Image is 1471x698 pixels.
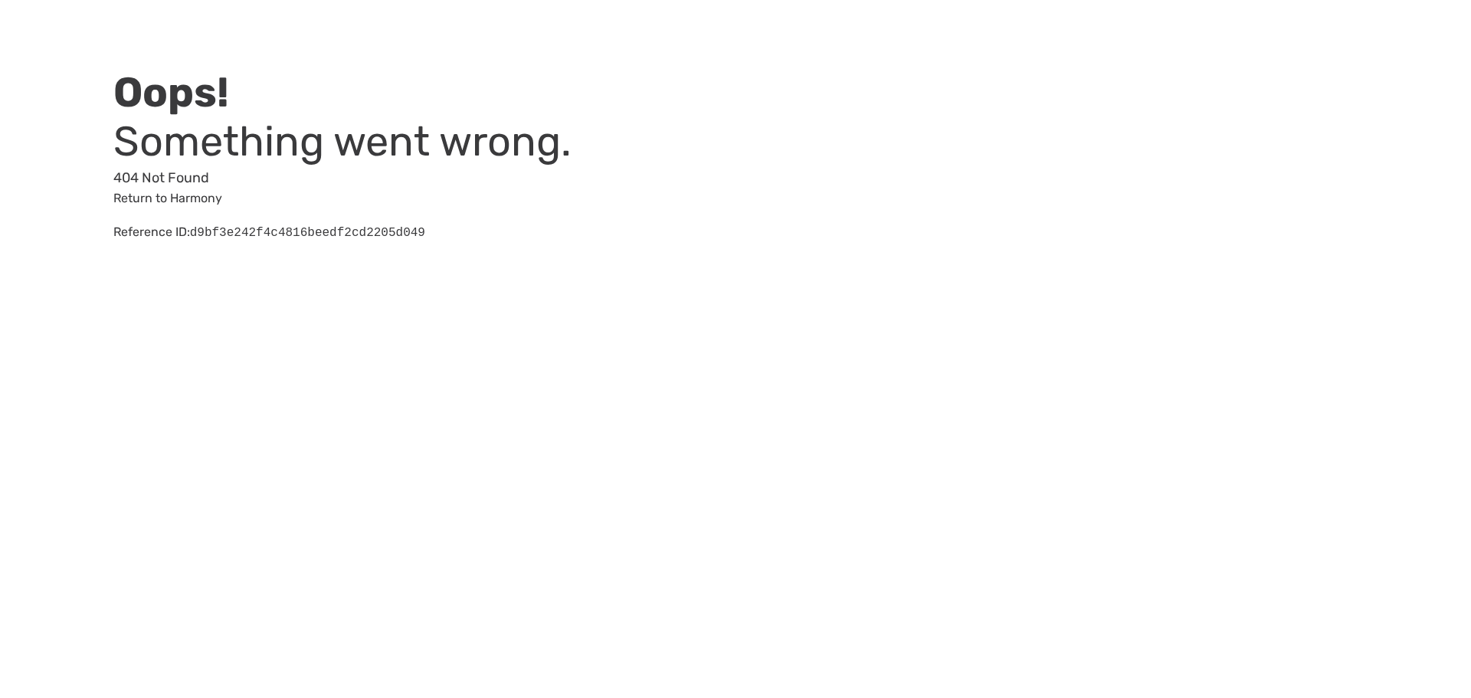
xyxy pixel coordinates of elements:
[113,117,679,166] h3: Something went wrong.
[113,166,679,189] p: 404 Not Found
[190,226,425,240] pre: d9bf3e242f4c4816beedf2cd2205d049
[113,191,222,205] a: Return to Harmony
[113,68,679,117] h2: Oops!
[113,223,679,242] div: Reference ID:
